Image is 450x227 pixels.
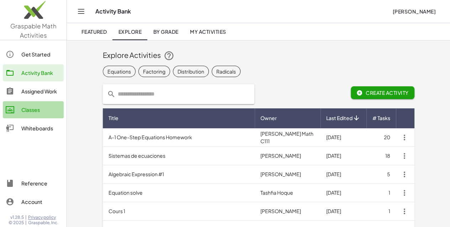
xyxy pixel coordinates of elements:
span: Title [108,114,118,122]
div: Get Started [21,50,61,59]
span: # Tasks [372,114,390,122]
td: [DATE] [321,147,366,165]
td: [DATE] [321,184,366,202]
td: [PERSON_NAME] Math C111 [255,128,321,147]
span: Explore [118,28,142,35]
span: Owner [260,114,277,122]
td: [PERSON_NAME] [255,202,321,221]
a: Activity Bank [3,64,64,81]
button: [PERSON_NAME] [387,5,441,18]
span: My Activities [190,28,226,35]
td: 1 [366,202,396,221]
span: v1.28.5 [10,215,24,220]
a: Classes [3,101,64,118]
div: Equations [107,67,131,75]
div: Factoring [143,67,165,75]
td: 20 [366,128,396,147]
td: A-1 One-Step Equations Homework [103,128,255,147]
td: Equation solve [103,184,255,202]
span: Featured [81,28,107,35]
td: [PERSON_NAME] [255,165,321,184]
span: Graspable, Inc. [28,220,58,226]
span: Last Edited [326,114,353,122]
div: Radicals [216,67,236,75]
a: Assigned Work [3,83,64,100]
span: Create Activity [356,90,409,96]
span: © 2025 [9,220,24,226]
button: Toggle navigation [75,6,87,17]
div: Activity Bank [21,69,61,77]
div: Reference [21,179,61,188]
a: Whiteboards [3,120,64,137]
span: Graspable Math Activities [10,22,57,39]
td: Sistemas de ecuaciones [103,147,255,165]
a: Get Started [3,46,64,63]
span: | [25,215,27,220]
div: Explore Activities [103,50,414,61]
td: Algebraic Expression #1 [103,165,255,184]
div: Classes [21,106,61,114]
a: Privacy policy [28,215,58,220]
div: Distribution [178,67,204,75]
span: [PERSON_NAME] [392,8,436,15]
td: Cours 1 [103,202,255,221]
td: [DATE] [321,202,366,221]
span: By Grade [153,28,178,35]
a: Reference [3,175,64,192]
td: [DATE] [321,128,366,147]
span: | [25,220,27,226]
button: Create Activity [351,86,414,99]
div: Whiteboards [21,124,61,133]
td: 1 [366,184,396,202]
td: [DATE] [321,165,366,184]
td: 18 [366,147,396,165]
i: prepended action [107,90,116,98]
td: [PERSON_NAME] [255,147,321,165]
div: Assigned Work [21,87,61,96]
td: Tashfia Hoque [255,184,321,202]
div: Account [21,198,61,206]
a: Account [3,193,64,210]
td: 5 [366,165,396,184]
